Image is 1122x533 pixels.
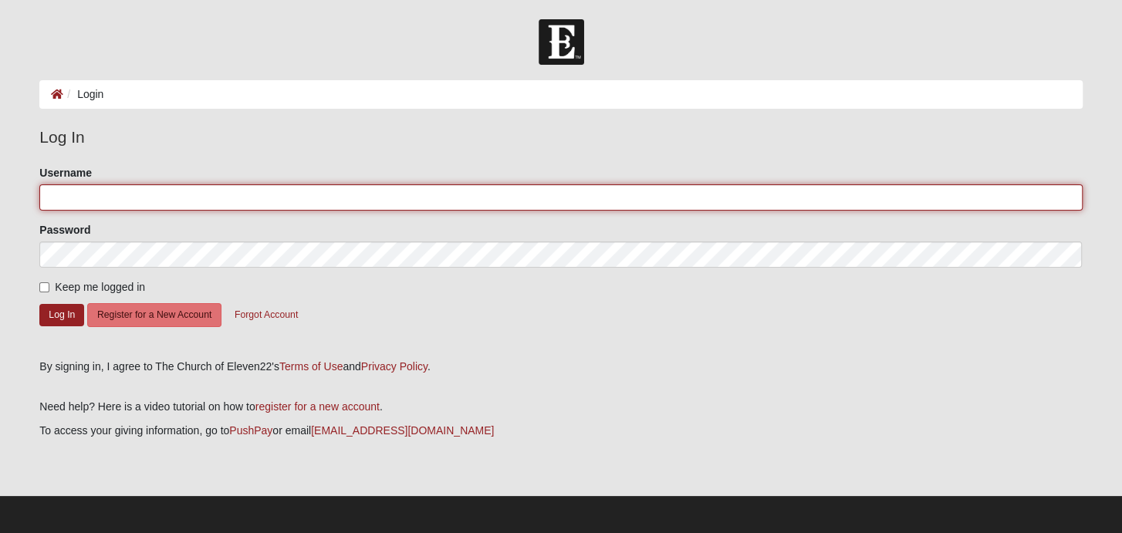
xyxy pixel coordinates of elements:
[87,303,221,327] button: Register for a New Account
[361,360,428,373] a: Privacy Policy
[55,281,145,293] span: Keep me logged in
[39,304,84,326] button: Log In
[539,19,584,65] img: Church of Eleven22 Logo
[229,424,272,437] a: PushPay
[39,282,49,292] input: Keep me logged in
[39,359,1082,375] div: By signing in, I agree to The Church of Eleven22's and .
[39,399,1082,415] p: Need help? Here is a video tutorial on how to .
[39,165,92,180] label: Username
[279,360,343,373] a: Terms of Use
[39,222,90,238] label: Password
[39,125,1082,150] legend: Log In
[39,423,1082,439] p: To access your giving information, go to or email
[311,424,494,437] a: [EMAIL_ADDRESS][DOMAIN_NAME]
[255,400,380,413] a: register for a new account
[63,86,103,103] li: Login
[225,303,308,327] button: Forgot Account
